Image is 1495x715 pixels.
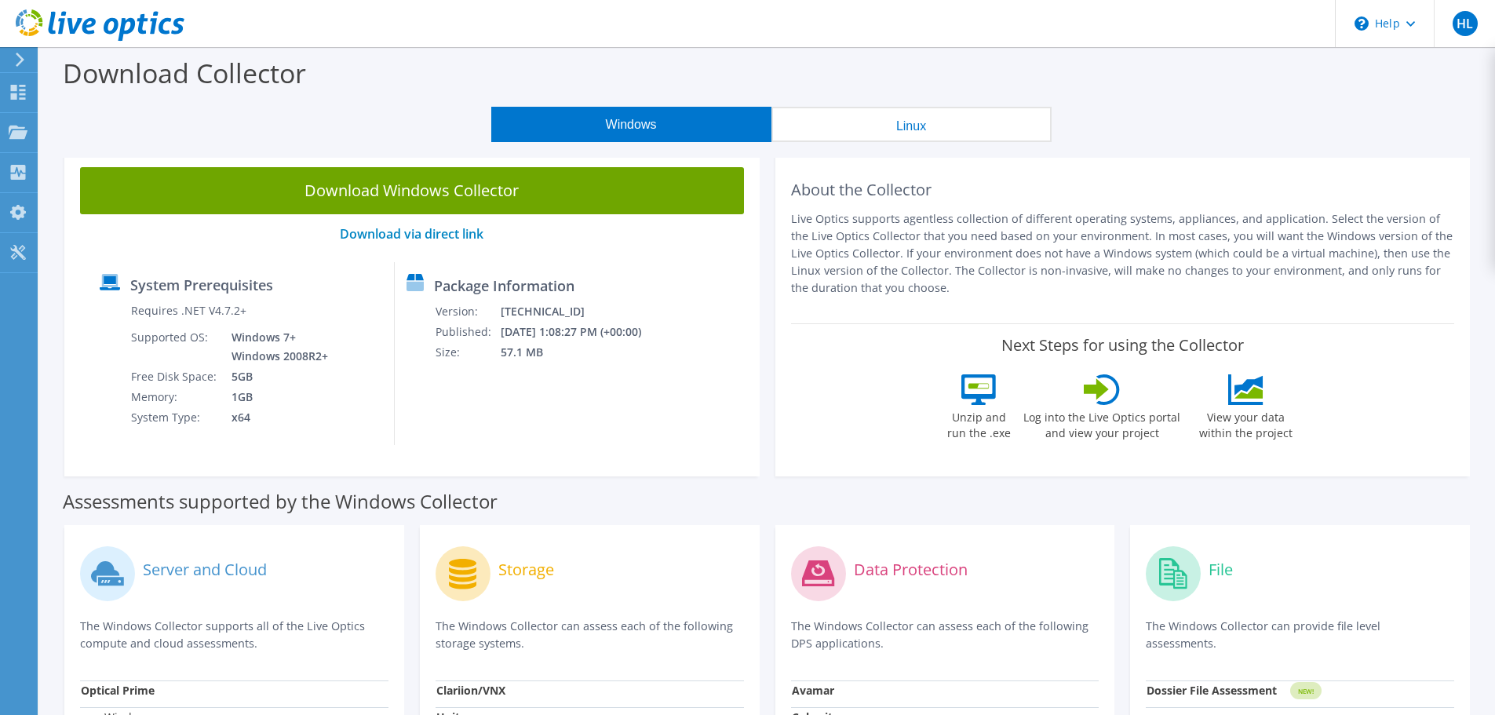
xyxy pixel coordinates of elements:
[1023,405,1181,441] label: Log into the Live Optics portal and view your project
[130,387,220,407] td: Memory:
[63,494,498,509] label: Assessments supported by the Windows Collector
[131,303,246,319] label: Requires .NET V4.7.2+
[435,322,500,342] td: Published:
[1146,618,1454,652] p: The Windows Collector can provide file level assessments.
[80,167,744,214] a: Download Windows Collector
[500,322,662,342] td: [DATE] 1:08:27 PM (+00:00)
[81,683,155,698] strong: Optical Prime
[1355,16,1369,31] svg: \n
[771,107,1052,142] button: Linux
[1147,683,1277,698] strong: Dossier File Assessment
[436,683,505,698] strong: Clariion/VNX
[434,278,574,294] label: Package Information
[854,562,968,578] label: Data Protection
[943,405,1015,441] label: Unzip and run the .exe
[1453,11,1478,36] span: HL
[130,327,220,367] td: Supported OS:
[791,618,1099,652] p: The Windows Collector can assess each of the following DPS applications.
[435,342,500,363] td: Size:
[491,107,771,142] button: Windows
[130,277,273,293] label: System Prerequisites
[1209,562,1233,578] label: File
[220,327,331,367] td: Windows 7+ Windows 2008R2+
[1298,687,1314,695] tspan: NEW!
[220,387,331,407] td: 1GB
[220,407,331,428] td: x64
[130,407,220,428] td: System Type:
[1001,336,1244,355] label: Next Steps for using the Collector
[500,301,662,322] td: [TECHNICAL_ID]
[63,55,306,91] label: Download Collector
[1189,405,1302,441] label: View your data within the project
[436,618,744,652] p: The Windows Collector can assess each of the following storage systems.
[220,367,331,387] td: 5GB
[792,683,834,698] strong: Avamar
[130,367,220,387] td: Free Disk Space:
[143,562,267,578] label: Server and Cloud
[791,210,1455,297] p: Live Optics supports agentless collection of different operating systems, appliances, and applica...
[791,181,1455,199] h2: About the Collector
[435,301,500,322] td: Version:
[340,225,483,243] a: Download via direct link
[500,342,662,363] td: 57.1 MB
[498,562,554,578] label: Storage
[80,618,388,652] p: The Windows Collector supports all of the Live Optics compute and cloud assessments.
